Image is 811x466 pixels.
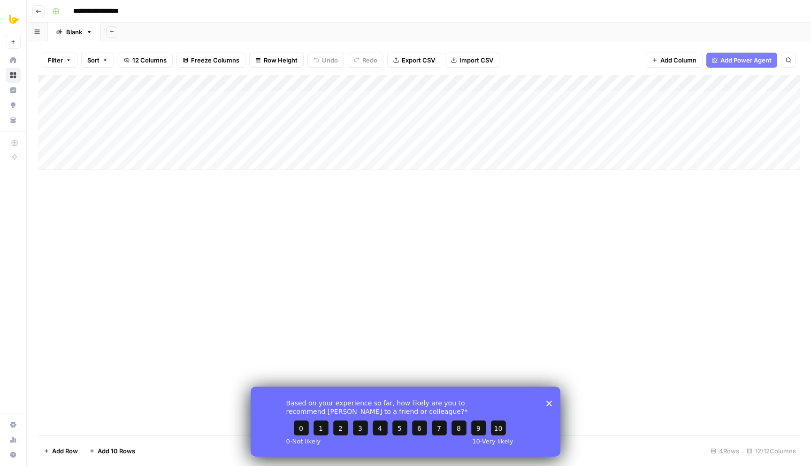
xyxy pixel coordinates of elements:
span: Undo [322,55,338,65]
span: Import CSV [459,55,493,65]
button: Add Power Agent [706,53,777,68]
a: Opportunities [6,98,21,113]
iframe: Survey from AirOps [251,387,560,457]
div: Blank [66,27,82,37]
div: 4 Rows [707,443,743,458]
button: Workspace: All About AI [6,8,21,31]
a: Blank [48,23,100,41]
button: Help + Support [6,447,21,462]
button: Freeze Columns [176,53,245,68]
button: Row Height [249,53,304,68]
button: Redo [348,53,383,68]
a: Usage [6,432,21,447]
div: 12/12 Columns [743,443,800,458]
span: Filter [48,55,63,65]
span: Redo [362,55,377,65]
a: Settings [6,417,21,432]
span: Sort [87,55,99,65]
button: Export CSV [387,53,441,68]
span: Export CSV [402,55,435,65]
span: Add Power Agent [720,55,772,65]
button: Add 10 Rows [84,443,141,458]
a: Insights [6,83,21,98]
button: Filter [42,53,77,68]
span: Freeze Columns [191,55,239,65]
button: Undo [307,53,344,68]
span: Row Height [264,55,298,65]
span: 12 Columns [132,55,167,65]
a: Browse [6,68,21,83]
a: Your Data [6,113,21,128]
button: Import CSV [445,53,499,68]
button: Add Column [646,53,703,68]
span: Add Row [52,446,78,456]
button: Sort [81,53,114,68]
button: 12 Columns [118,53,173,68]
img: All About AI Logo [6,11,23,28]
span: Add Column [660,55,696,65]
a: Home [6,53,21,68]
span: Add 10 Rows [98,446,135,456]
button: Add Row [38,443,84,458]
